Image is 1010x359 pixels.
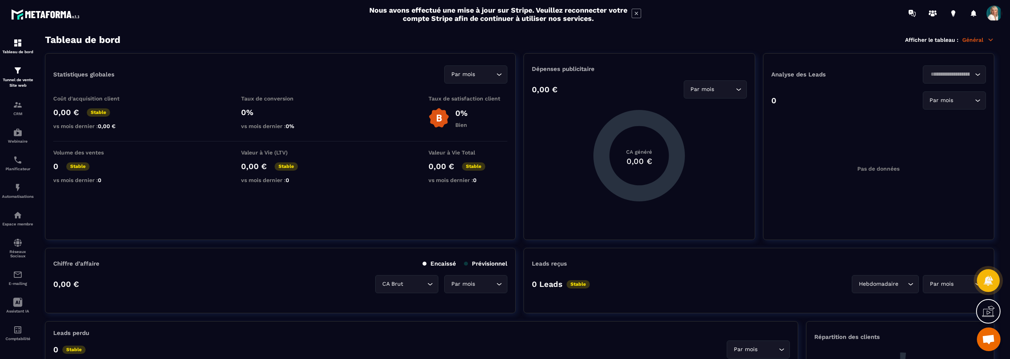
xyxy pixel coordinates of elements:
p: 0 Leads [532,279,563,289]
div: Ouvrir le chat [977,327,1001,351]
input: Search for option [716,85,734,94]
p: Encaissé [423,260,456,267]
img: social-network [13,238,22,247]
p: Statistiques globales [53,71,114,78]
span: 0 [473,177,477,183]
input: Search for option [928,70,973,79]
img: scheduler [13,155,22,165]
p: Leads perdu [53,329,89,337]
span: 0,00 € [98,123,116,129]
p: 0,00 € [53,279,79,289]
p: Taux de conversion [241,95,320,102]
div: Search for option [684,80,747,99]
p: Stable [62,346,86,354]
p: Valeur à Vie (LTV) [241,149,320,156]
p: Stable [87,108,110,117]
p: Dépenses publicitaire [532,65,746,73]
span: Par mois [928,96,955,105]
a: formationformationCRM [2,94,34,122]
input: Search for option [955,280,973,288]
p: Bien [455,122,468,128]
div: Search for option [444,65,507,84]
p: 0,00 € [532,85,557,94]
p: Stable [275,162,298,171]
p: vs mois dernier : [53,123,132,129]
p: Volume des ventes [53,149,132,156]
input: Search for option [405,280,425,288]
span: Par mois [732,345,759,354]
img: accountant [13,325,22,335]
a: automationsautomationsWebinaire [2,122,34,149]
div: Search for option [375,275,438,293]
input: Search for option [759,345,777,354]
img: logo [11,7,82,22]
a: emailemailE-mailing [2,264,34,292]
p: Planificateur [2,167,34,171]
img: automations [13,183,22,192]
p: CRM [2,112,34,116]
p: Tableau de bord [2,50,34,54]
input: Search for option [955,96,973,105]
p: Pas de données [857,166,900,172]
div: Search for option [923,91,986,110]
p: Leads reçus [532,260,567,267]
p: vs mois dernier : [241,123,320,129]
p: Analyse des Leads [771,71,879,78]
p: 0,00 € [241,162,267,171]
p: Tunnel de vente Site web [2,77,34,88]
p: vs mois dernier : [428,177,507,183]
span: Hebdomadaire [857,280,900,288]
a: formationformationTunnel de vente Site web [2,60,34,94]
p: Espace membre [2,222,34,226]
p: Valeur à Vie Total [428,149,507,156]
span: Par mois [928,280,955,288]
img: b-badge-o.b3b20ee6.svg [428,108,449,128]
span: Par mois [449,280,477,288]
p: Stable [567,280,590,288]
p: 0 [771,96,776,105]
a: Assistant IA [2,292,34,319]
span: CA Brut [380,280,405,288]
img: automations [13,210,22,220]
p: 0% [455,108,468,118]
p: Taux de satisfaction client [428,95,507,102]
input: Search for option [477,70,494,79]
div: Search for option [444,275,507,293]
div: Search for option [852,275,919,293]
p: Comptabilité [2,337,34,341]
a: schedulerschedulerPlanificateur [2,149,34,177]
a: social-networksocial-networkRéseaux Sociaux [2,232,34,264]
img: formation [13,66,22,75]
p: Chiffre d’affaire [53,260,99,267]
p: vs mois dernier : [53,177,132,183]
input: Search for option [900,280,906,288]
span: Par mois [689,85,716,94]
p: Prévisionnel [464,260,507,267]
p: E-mailing [2,281,34,286]
img: formation [13,100,22,110]
p: vs mois dernier : [241,177,320,183]
h2: Nous avons effectué une mise à jour sur Stripe. Veuillez reconnecter votre compte Stripe afin de ... [369,6,628,22]
div: Search for option [727,340,790,359]
span: Par mois [449,70,477,79]
p: Webinaire [2,139,34,143]
a: automationsautomationsEspace membre [2,205,34,232]
span: 0% [286,123,294,129]
p: Général [962,36,994,43]
span: 0 [98,177,101,183]
a: accountantaccountantComptabilité [2,319,34,347]
a: formationformationTableau de bord [2,32,34,60]
div: Search for option [923,275,986,293]
a: automationsautomationsAutomatisations [2,177,34,205]
span: 0 [286,177,289,183]
img: automations [13,128,22,137]
p: 0,00 € [53,108,79,117]
p: 0,00 € [428,162,454,171]
p: Répartition des clients [814,333,986,340]
p: Coût d'acquisition client [53,95,132,102]
img: email [13,270,22,279]
div: Search for option [923,65,986,84]
p: Assistant IA [2,309,34,313]
p: Automatisations [2,194,34,199]
p: Réseaux Sociaux [2,249,34,258]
